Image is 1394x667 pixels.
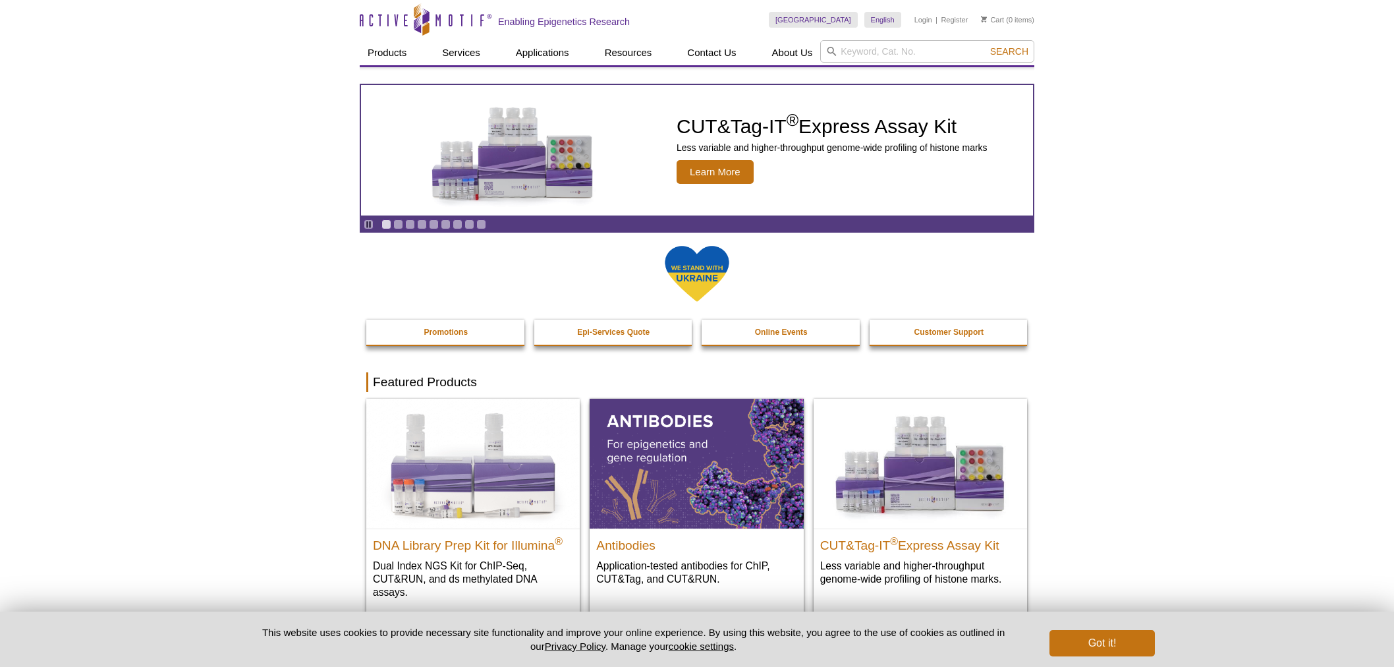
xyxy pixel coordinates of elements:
span: Search [990,46,1028,57]
a: Services [434,40,488,65]
h2: CUT&Tag-IT Express Assay Kit [677,117,988,136]
a: Go to slide 3 [405,219,415,229]
p: Less variable and higher-throughput genome-wide profiling of histone marks [677,142,988,154]
img: CUT&Tag-IT® Express Assay Kit [814,399,1027,528]
sup: ® [890,535,898,546]
p: Less variable and higher-throughput genome-wide profiling of histone marks​. [820,559,1020,586]
article: CUT&Tag-IT Express Assay Kit [361,85,1033,216]
a: Promotions [366,320,526,345]
li: (0 items) [981,12,1034,28]
p: This website uses cookies to provide necessary site functionality and improve your online experie... [239,625,1028,653]
sup: ® [787,111,798,129]
strong: Customer Support [914,328,984,337]
img: DNA Library Prep Kit for Illumina [366,399,580,528]
sup: ® [555,535,563,546]
a: English [864,12,901,28]
h2: Enabling Epigenetics Research [498,16,630,28]
img: Your Cart [981,16,987,22]
a: Go to slide 5 [429,219,439,229]
img: We Stand With Ukraine [664,245,730,303]
a: Login [914,15,932,24]
a: Go to slide 2 [393,219,403,229]
a: Go to slide 6 [441,219,451,229]
a: Toggle autoplay [364,219,374,229]
a: Go to slide 4 [417,219,427,229]
strong: Promotions [424,328,468,337]
input: Keyword, Cat. No. [820,40,1034,63]
p: Dual Index NGS Kit for ChIP-Seq, CUT&RUN, and ds methylated DNA assays. [373,559,573,599]
a: Contact Us [679,40,744,65]
a: Privacy Policy [545,641,605,652]
button: cookie settings [669,641,734,652]
a: Go to slide 8 [464,219,474,229]
a: Customer Support [870,320,1029,345]
img: All Antibodies [590,399,803,528]
a: Online Events [702,320,861,345]
a: Epi-Services Quote [534,320,694,345]
strong: Online Events [755,328,808,337]
h2: DNA Library Prep Kit for Illumina [373,533,573,552]
button: Got it! [1049,630,1155,656]
a: About Us [764,40,821,65]
strong: Epi-Services Quote [577,328,650,337]
p: Application-tested antibodies for ChIP, CUT&Tag, and CUT&RUN. [596,559,796,586]
a: Products [360,40,414,65]
a: All Antibodies Antibodies Application-tested antibodies for ChIP, CUT&Tag, and CUT&RUN. [590,399,803,598]
a: [GEOGRAPHIC_DATA] [769,12,858,28]
h2: CUT&Tag-IT Express Assay Kit [820,533,1020,552]
a: Go to slide 9 [476,219,486,229]
a: Go to slide 1 [381,219,391,229]
a: CUT&Tag-IT® Express Assay Kit CUT&Tag-IT®Express Assay Kit Less variable and higher-throughput ge... [814,399,1027,598]
a: CUT&Tag-IT Express Assay Kit CUT&Tag-IT®Express Assay Kit Less variable and higher-throughput gen... [361,85,1033,216]
a: Register [941,15,968,24]
button: Search [986,45,1032,57]
a: Go to slide 7 [453,219,462,229]
img: CUT&Tag-IT Express Assay Kit [404,78,621,223]
h2: Antibodies [596,533,796,552]
span: Learn More [677,160,754,184]
h2: Featured Products [366,372,1028,392]
a: Cart [981,15,1004,24]
a: Resources [597,40,660,65]
a: DNA Library Prep Kit for Illumina DNA Library Prep Kit for Illumina® Dual Index NGS Kit for ChIP-... [366,399,580,612]
a: Applications [508,40,577,65]
li: | [935,12,937,28]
